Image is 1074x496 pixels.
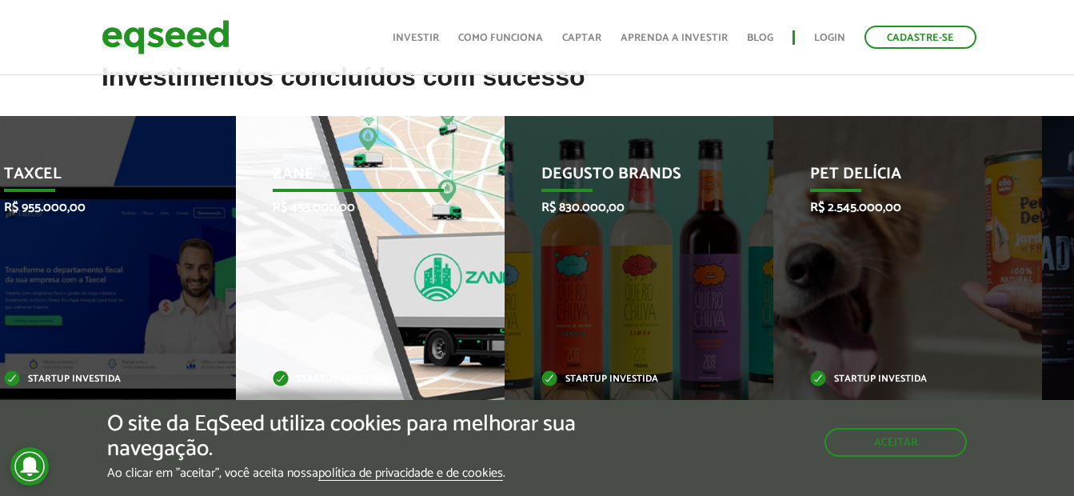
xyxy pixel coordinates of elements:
[318,467,503,481] a: política de privacidade e de cookies
[4,200,175,215] p: R$ 955.000,00
[621,33,728,43] a: Aprenda a investir
[393,33,439,43] a: Investir
[814,33,845,43] a: Login
[824,428,967,457] button: Aceitar
[541,200,713,215] p: R$ 830.000,00
[107,466,623,481] p: Ao clicar em "aceitar", você aceita nossa .
[273,200,444,215] p: R$ 455.000,00
[4,375,175,384] p: Startup investida
[864,26,976,49] a: Cadastre-se
[458,33,543,43] a: Como funciona
[541,165,713,192] p: Degusto Brands
[747,33,773,43] a: Blog
[107,412,623,462] h5: O site da EqSeed utiliza cookies para melhorar sua navegação.
[541,375,713,384] p: Startup investida
[810,165,981,192] p: Pet Delícia
[4,165,175,192] p: Taxcel
[102,16,230,58] img: EqSeed
[273,375,444,384] p: Startup investida
[562,33,601,43] a: Captar
[810,200,981,215] p: R$ 2.545.000,00
[102,63,972,115] h2: Investimentos concluídos com sucesso
[810,375,981,384] p: Startup investida
[273,165,444,192] p: Zane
